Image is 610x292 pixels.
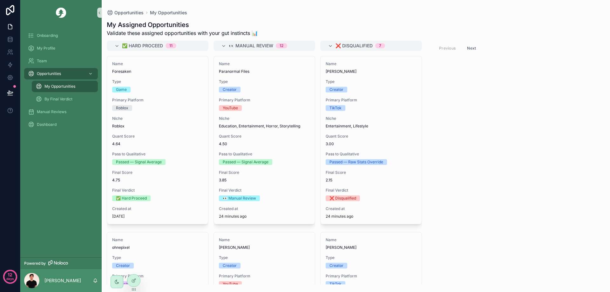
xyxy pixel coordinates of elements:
[219,141,310,146] span: 4.50
[326,214,353,219] p: 24 minutes ago
[112,79,203,84] span: Type
[24,43,98,54] a: My Profile
[329,263,343,268] div: Creator
[107,20,258,29] h1: My Assigned Opportunities
[44,84,75,89] span: My Opportunities
[112,98,203,103] span: Primary Platform
[329,87,343,92] div: Creator
[223,159,268,165] div: Passed — Signal Average
[219,214,247,219] p: 24 minutes ago
[112,134,203,139] span: Quant Score
[326,237,417,242] span: Name
[112,152,203,157] span: Pass to Qualitative
[329,105,342,111] div: TikTok
[326,245,417,250] span: [PERSON_NAME]
[116,159,162,165] div: Passed — Signal Average
[219,188,310,193] span: Final Verdict
[112,214,125,219] p: [DATE]
[20,257,102,269] a: Powered by
[326,274,417,279] span: Primary Platform
[37,122,57,127] span: Dashboard
[8,272,12,278] p: 12
[112,245,203,250] span: ohnepixel
[24,68,98,79] a: Opportunities
[112,61,203,66] span: Name
[326,79,417,84] span: Type
[219,255,310,260] span: Type
[219,206,310,211] span: Created at
[116,195,147,201] div: ✅ Hard Proceed
[213,56,315,224] a: NameParanormal FilesTypeCreatorPrimary PlatformYouTubeNicheEducation, Entertainment, Horror, Stor...
[112,124,203,129] span: Roblox
[37,58,47,64] span: Team
[320,56,422,224] a: Name[PERSON_NAME]TypeCreatorPrimary PlatformTikTokNicheEntertainment, LifestyleQuant Score3.00Pas...
[326,152,417,157] span: Pass to Qualitative
[223,263,237,268] div: Creator
[112,255,203,260] span: Type
[219,274,310,279] span: Primary Platform
[112,141,203,146] span: 4.64
[326,134,417,139] span: Quant Score
[112,206,203,211] span: Created at
[326,98,417,103] span: Primary Platform
[24,106,98,118] a: Manual Reviews
[223,195,256,201] div: 👀 Manual Review
[329,195,356,201] div: ❌ Disqualified
[56,8,66,18] img: App logo
[112,69,203,74] span: Foresaken
[112,116,203,121] span: Niche
[326,124,417,129] span: Entertainment, Lifestyle
[219,79,310,84] span: Type
[122,43,163,49] span: ✅ Hard Proceed
[107,10,144,16] a: Opportunities
[112,170,203,175] span: Final Score
[379,43,381,48] div: 7
[326,61,417,66] span: Name
[32,93,98,105] a: By Final Verdict
[32,81,98,92] a: My Opportunities
[463,43,480,53] button: Next
[107,56,208,224] a: NameForesakenTypeGamePrimary PlatformRobloxNicheRobloxQuant Score4.64Pass to QualitativePassed — ...
[219,134,310,139] span: Quant Score
[150,10,187,16] a: My Opportunities
[112,178,203,183] span: 4.75
[326,206,417,211] span: Created at
[329,281,342,287] div: TikTok
[219,237,310,242] span: Name
[219,178,310,183] span: 3.85
[326,141,417,146] span: 3.00
[326,188,417,193] span: Final Verdict
[335,43,373,49] span: ❌ Disqualified
[219,61,310,66] span: Name
[37,109,66,114] span: Manual Reviews
[116,263,130,268] div: Creator
[326,178,417,183] span: 2.15
[326,69,417,74] span: [PERSON_NAME]
[169,43,173,48] div: 11
[24,55,98,67] a: Team
[114,10,144,16] span: Opportunities
[223,87,237,92] div: Creator
[219,124,310,129] span: Education, Entertainment, Horror, Storytelling
[280,43,283,48] div: 12
[37,71,61,76] span: Opportunities
[329,159,383,165] div: Passed — Raw Stats Override
[223,105,238,111] div: YouTube
[219,152,310,157] span: Pass to Qualitative
[44,277,81,284] p: [PERSON_NAME]
[44,97,72,102] span: By Final Verdict
[219,98,310,103] span: Primary Platform
[112,274,203,279] span: Primary Platform
[37,33,58,38] span: Onboarding
[219,69,310,74] span: Paranormal Files
[326,170,417,175] span: Final Score
[37,46,55,51] span: My Profile
[6,274,14,283] p: days
[326,116,417,121] span: Niche
[116,105,128,111] div: Roblox
[107,29,258,37] span: Validate these assigned opportunities with your gut instincts 📊
[112,188,203,193] span: Final Verdict
[24,30,98,41] a: Onboarding
[112,237,203,242] span: Name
